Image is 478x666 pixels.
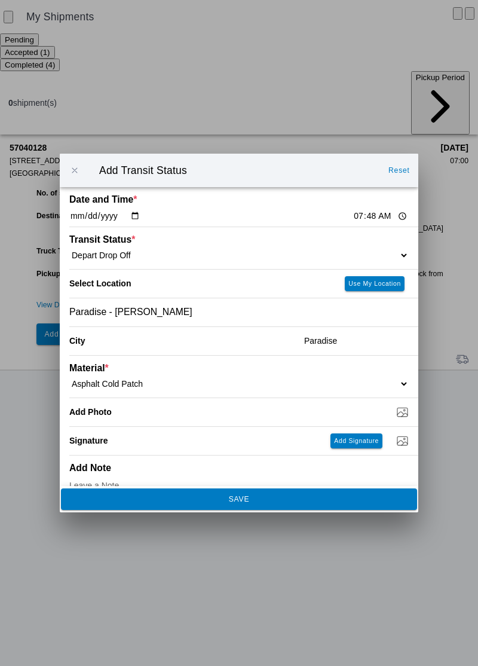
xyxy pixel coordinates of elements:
[87,164,382,177] ion-title: Add Transit Status
[69,234,324,245] ion-label: Transit Status
[69,363,324,374] ion-label: Material
[330,433,382,448] ion-button: Add Signature
[69,279,131,288] label: Select Location
[345,276,405,291] ion-button: Use My Location
[69,336,295,346] ion-label: City
[69,463,324,473] ion-label: Add Note
[384,161,415,180] ion-button: Reset
[61,488,417,510] ion-button: SAVE
[69,194,324,205] ion-label: Date and Time
[69,307,192,317] span: Paradise - [PERSON_NAME]
[69,436,108,445] label: Signature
